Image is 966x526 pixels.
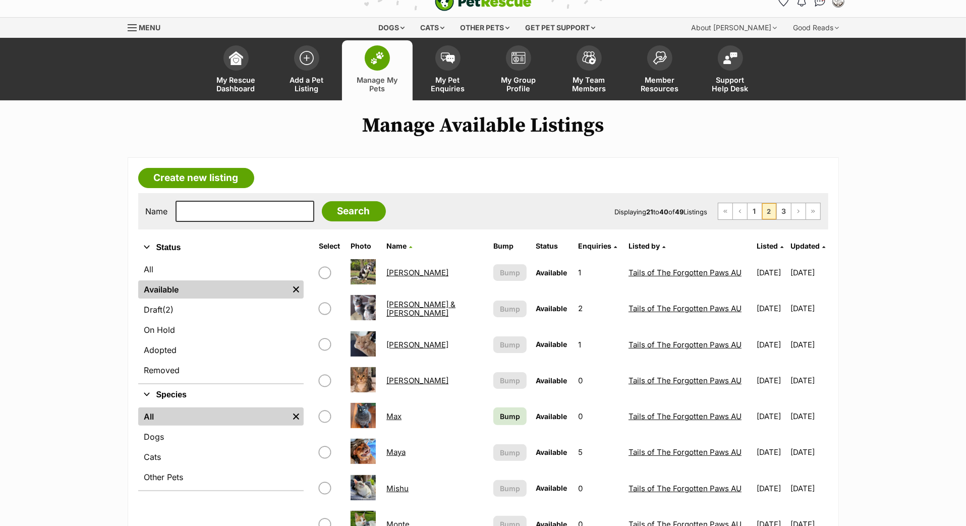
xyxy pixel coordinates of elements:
[791,203,806,219] a: Next page
[138,405,304,490] div: Species
[371,18,412,38] div: Dogs
[536,340,567,348] span: Available
[425,76,471,93] span: My Pet Enquiries
[500,447,520,458] span: Bump
[289,280,304,299] a: Remove filter
[518,18,602,38] div: Get pet support
[355,76,400,93] span: Manage My Pets
[213,76,259,93] span: My Rescue Dashboard
[629,340,742,349] a: Tails of The Forgotten Paws AU
[629,447,742,457] a: Tails of The Forgotten Paws AU
[554,40,624,100] a: My Team Members
[138,168,254,188] a: Create new listing
[536,484,567,492] span: Available
[536,412,567,421] span: Available
[386,412,402,421] a: Max
[536,304,567,313] span: Available
[629,268,742,277] a: Tails of The Forgotten Paws AU
[574,471,623,506] td: 0
[536,448,567,456] span: Available
[413,40,483,100] a: My Pet Enquiries
[629,412,742,421] a: Tails of The Forgotten Paws AU
[753,255,789,290] td: [DATE]
[512,52,526,64] img: group-profile-icon-3fa3cf56718a62981997c0bc7e787c4b2cf8bcc04b72c1350f741eb67cf2f40e.svg
[574,327,623,362] td: 1
[629,484,742,493] a: Tails of The Forgotten Paws AU
[347,238,381,254] th: Photo
[685,18,784,38] div: About [PERSON_NAME]
[500,483,520,494] span: Bump
[500,339,520,350] span: Bump
[629,242,665,250] a: Listed by
[566,76,612,93] span: My Team Members
[790,242,820,250] span: Updated
[578,242,611,250] span: translation missing: en.admin.listings.index.attributes.enquiries
[229,51,243,65] img: dashboard-icon-eb2f2d2d3e046f16d808141f083e7271f6b2e854fb5c12c21221c1fb7104beca.svg
[578,242,617,250] a: Enquiries
[386,447,406,457] a: Maya
[138,241,304,254] button: Status
[289,407,304,426] a: Remove filter
[790,471,827,506] td: [DATE]
[441,52,455,64] img: pet-enquiries-icon-7e3ad2cf08bfb03b45e93fb7055b45f3efa6380592205ae92323e6603595dc1f.svg
[790,399,827,434] td: [DATE]
[624,40,695,100] a: Member Resources
[574,399,623,434] td: 0
[138,468,304,486] a: Other Pets
[753,399,789,434] td: [DATE]
[138,361,304,379] a: Removed
[386,376,448,385] a: [PERSON_NAME]
[708,76,753,93] span: Support Help Desk
[790,363,827,398] td: [DATE]
[128,18,168,36] a: Menu
[790,435,827,470] td: [DATE]
[138,407,289,426] a: All
[138,301,304,319] a: Draft
[582,51,596,65] img: team-members-icon-5396bd8760b3fe7c0b43da4ab00e1e3bb1a5d9ba89233759b79545d2d3fc5d0d.svg
[753,363,789,398] td: [DATE]
[493,372,527,389] button: Bump
[536,268,567,277] span: Available
[753,291,789,326] td: [DATE]
[790,291,827,326] td: [DATE]
[370,51,384,65] img: manage-my-pets-icon-02211641906a0b7f246fdf0571729dbe1e7629f14944591b6c1af311fb30b64b.svg
[493,444,527,461] button: Bump
[637,76,683,93] span: Member Resources
[753,327,789,362] td: [DATE]
[342,40,413,100] a: Manage My Pets
[315,238,346,254] th: Select
[757,242,783,250] a: Listed
[762,203,776,219] span: Page 2
[574,291,623,326] td: 2
[138,280,289,299] a: Available
[163,304,174,316] span: (2)
[574,255,623,290] td: 1
[790,255,827,290] td: [DATE]
[629,242,660,250] span: Listed by
[386,242,412,250] a: Name
[695,40,766,100] a: Support Help Desk
[790,242,825,250] a: Updated
[757,242,778,250] span: Listed
[453,18,517,38] div: Other pets
[386,340,448,349] a: [PERSON_NAME]
[660,208,669,216] strong: 40
[500,267,520,278] span: Bump
[489,238,531,254] th: Bump
[271,40,342,100] a: Add a Pet Listing
[532,238,573,254] th: Status
[493,336,527,353] button: Bump
[574,435,623,470] td: 5
[138,260,304,278] a: All
[483,40,554,100] a: My Group Profile
[748,203,762,219] a: Page 1
[386,268,448,277] a: [PERSON_NAME]
[790,327,827,362] td: [DATE]
[413,18,451,38] div: Cats
[493,407,527,425] a: Bump
[629,304,742,313] a: Tails of The Forgotten Paws AU
[386,300,456,318] a: [PERSON_NAME] & [PERSON_NAME]
[201,40,271,100] a: My Rescue Dashboard
[493,264,527,281] button: Bump
[500,411,520,422] span: Bump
